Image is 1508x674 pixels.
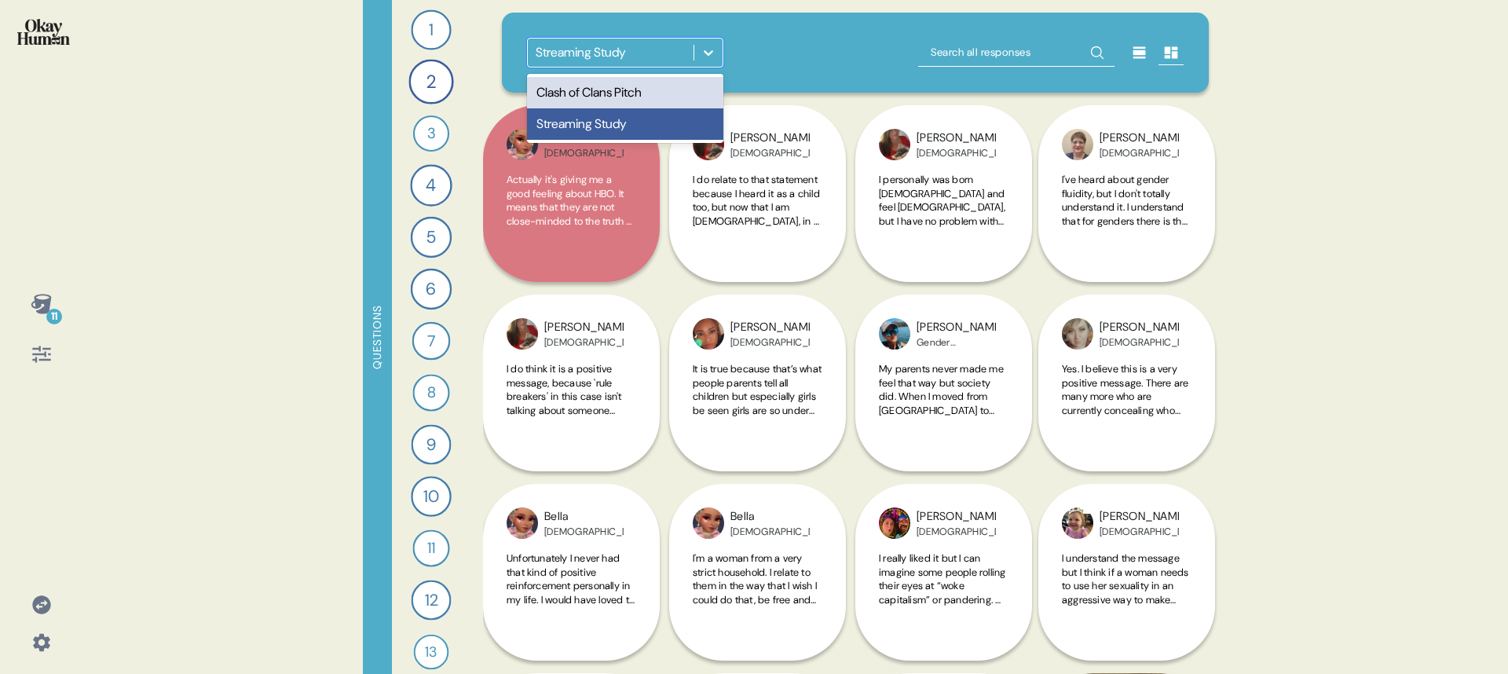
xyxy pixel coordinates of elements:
div: 13 [414,635,449,670]
div: [DEMOGRAPHIC_DATA] [544,147,624,159]
div: [PERSON_NAME] [917,130,996,147]
img: profilepic_3908724769214658.jpg [1062,129,1093,160]
span: Actually it's giving me a good feeling about HBO. It means that they are not close-minded to the ... [507,173,635,475]
div: [DEMOGRAPHIC_DATA] [1100,526,1179,538]
div: [PERSON_NAME] [1100,319,1179,336]
div: 11 [412,529,449,566]
div: [PERSON_NAME] [917,319,996,336]
img: profilepic_4210822865649924.jpg [879,507,910,539]
div: 3 [413,115,449,152]
div: 6 [411,269,452,310]
div: [DEMOGRAPHIC_DATA] [1100,147,1179,159]
div: [DEMOGRAPHIC_DATA] [544,336,624,349]
img: profilepic_3836637996451556.jpg [879,129,910,160]
div: [DEMOGRAPHIC_DATA] [730,336,810,349]
img: profilepic_3969633979786601.jpg [693,318,724,350]
div: [PERSON_NAME] [544,319,624,336]
input: Search all responses [918,38,1115,67]
div: Clash of Clans Pitch [527,77,723,108]
div: [DEMOGRAPHIC_DATA] [1100,336,1179,349]
div: [PERSON_NAME] [730,130,810,147]
span: Yes. I believe this is a very positive message. There are many more who are currently concealing ... [1062,362,1191,569]
img: profilepic_3836637996451556.jpg [693,129,724,160]
div: 10 [411,476,452,517]
div: [PERSON_NAME] [730,319,810,336]
div: [DEMOGRAPHIC_DATA] [544,526,624,538]
div: Streaming Study [527,108,723,140]
div: 1 [411,9,451,49]
div: 2 [408,59,453,104]
div: Bella [544,508,624,526]
div: 11 [46,309,62,324]
div: [DEMOGRAPHIC_DATA] [917,526,996,538]
div: [PERSON_NAME] [1100,130,1179,147]
div: 7 [412,322,451,361]
div: [PERSON_NAME] [917,508,996,526]
div: Bella [730,508,810,526]
img: profilepic_3882582785192891.jpg [507,129,538,160]
div: 12 [412,581,452,621]
span: I do think it is a positive message, because 'rule breakers' in this case isn't talking about som... [507,362,636,610]
img: profilepic_3836637996451556.jpg [507,318,538,350]
div: 4 [410,164,452,206]
div: [PERSON_NAME] [1100,508,1179,526]
span: I personally was born [DEMOGRAPHIC_DATA] and feel [DEMOGRAPHIC_DATA], but I have no problem with ... [879,173,1008,448]
div: 9 [412,425,452,465]
span: I do relate to that statement because I heard it as a child too, but now that I am [DEMOGRAPHIC_D... [693,173,821,462]
img: profilepic_4354800454532330.jpg [1062,318,1093,350]
div: [DEMOGRAPHIC_DATA] [917,147,996,159]
div: [DEMOGRAPHIC_DATA] [730,526,810,538]
img: okayhuman.3b1b6348.png [17,19,70,45]
span: I've heard about gender fluidity, but I don't totally understand it. I understand that for gender... [1062,173,1190,462]
img: profilepic_5421586287914143.jpg [1062,507,1093,539]
span: My parents never made me feel that way but society did. When I moved from [GEOGRAPHIC_DATA] to he... [879,362,1008,569]
div: Gender Nonconforming [917,336,996,349]
img: profilepic_3886451644768794.jpg [879,318,910,350]
div: 8 [412,374,449,411]
div: [DEMOGRAPHIC_DATA] [730,147,810,159]
img: profilepic_3882582785192891.jpg [693,507,724,539]
div: Streaming Study [536,43,626,62]
img: profilepic_3882582785192891.jpg [507,507,538,539]
div: 5 [411,217,452,258]
span: It is true because that’s what people parents tell all children but especially girls be seen girl... [693,362,822,569]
